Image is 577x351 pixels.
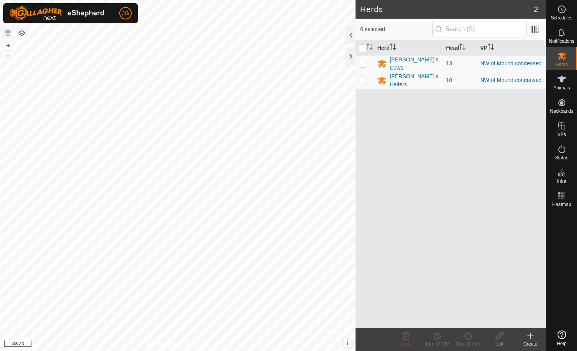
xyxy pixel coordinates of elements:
th: Herd [374,40,443,56]
div: [PERSON_NAME]'s Cows [390,56,440,72]
a: NW of Mound condensed [480,60,542,66]
a: Contact Us [185,341,208,348]
span: Animals [553,86,570,90]
button: Reset Map [3,28,13,37]
button: i [343,339,352,348]
span: 13 [446,60,452,66]
button: Map Layers [17,28,26,38]
span: Delete [399,341,413,347]
th: VP [477,40,546,56]
span: 2 [534,3,538,15]
div: [PERSON_NAME]'s Heifers [390,72,440,89]
span: 10 [446,77,452,83]
div: Create [515,341,546,348]
button: + [3,41,13,50]
span: Status [555,155,568,160]
span: Herds [555,62,568,67]
a: Help [546,327,577,349]
img: Gallagher Logo [9,6,106,20]
span: Notifications [549,39,574,44]
input: Search (S) [432,21,526,37]
span: 0 selected [360,25,432,33]
span: i [347,340,349,346]
div: Edit [484,341,515,348]
button: – [3,51,13,60]
span: VPs [557,132,566,137]
p-sorticon: Activate to sort [390,45,396,51]
span: JG [122,9,129,17]
p-sorticon: Activate to sort [366,45,373,51]
th: Head [443,40,477,56]
h2: Herds [360,5,534,14]
span: Schedules [551,16,572,20]
a: Privacy Policy [147,341,176,348]
p-sorticon: Activate to sort [459,45,465,51]
div: Turn Off VP [422,341,453,348]
span: Help [557,341,567,346]
span: Infra [557,179,566,183]
span: Heatmap [552,202,571,207]
p-sorticon: Activate to sort [488,45,494,51]
a: NW of Mound condensed [480,77,542,83]
div: Turn On VP [453,341,484,348]
span: Neckbands [550,109,573,114]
